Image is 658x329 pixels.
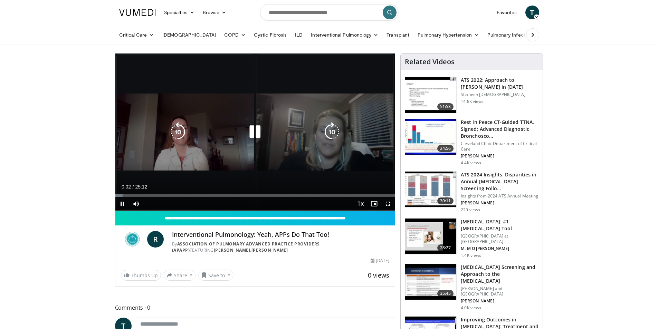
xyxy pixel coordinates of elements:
[405,171,538,213] a: 30:11 ATS 2024 Insights: Disparities in Annual [MEDICAL_DATA] Screening Follo… Insights from 2024...
[158,28,220,42] a: [DEMOGRAPHIC_DATA]
[147,231,164,248] a: R
[214,247,250,253] a: [PERSON_NAME]
[405,172,456,207] img: 400c4706-2c4d-44d2-bba6-34f116713640.150x105_q85_crop-smart_upscale.jpg
[135,184,147,190] span: 25:12
[461,246,538,251] p: M. M O [PERSON_NAME]
[493,6,521,19] a: Favorites
[413,28,483,42] a: Pulmonary Hypertension
[119,9,156,16] img: VuMedi Logo
[461,264,538,284] h3: [MEDICAL_DATA] Screening and Approach to the [MEDICAL_DATA]
[461,141,538,152] p: Cleveland Clinic Department of Critical Care
[367,197,381,211] button: Enable picture-in-picture mode
[461,298,538,304] p: [PERSON_NAME]
[461,200,538,206] p: [PERSON_NAME]
[353,197,367,211] button: Playback Rate
[461,233,538,244] p: [GEOGRAPHIC_DATA] at [GEOGRAPHIC_DATA]
[437,103,454,110] span: 51:53
[164,270,196,281] button: Share
[437,197,454,204] span: 30:11
[381,197,395,211] button: Fullscreen
[483,28,543,42] a: Pulmonary Infection
[405,58,455,66] h4: Related Videos
[437,290,454,297] span: 35:45
[405,218,538,258] a: 28:27 [MEDICAL_DATA]: #1 [MEDICAL_DATA] Tool [GEOGRAPHIC_DATA] at [GEOGRAPHIC_DATA] M. M O [PERSO...
[461,99,484,104] p: 14.8K views
[405,77,538,113] a: 51:53 ATS 2022: Approach to [PERSON_NAME] in [DATE] Shaheen [DEMOGRAPHIC_DATA] 14.8K views
[437,244,454,251] span: 28:27
[160,6,199,19] a: Specialties
[129,197,143,211] button: Mute
[461,286,538,297] p: [PERSON_NAME] and [GEOGRAPHIC_DATA]
[461,218,538,232] h3: [MEDICAL_DATA]: #1 [MEDICAL_DATA] Tool
[199,6,230,19] a: Browse
[172,231,390,239] h4: Interventional Pulmonology: Yeah, APPs Do That Too!
[251,247,288,253] a: [PERSON_NAME]
[461,160,481,166] p: 4.4K views
[382,28,413,42] a: Transplant
[461,153,538,159] p: [PERSON_NAME]
[405,77,456,113] img: 5903cf87-07ec-4ec6-b228-01333f75c79d.150x105_q85_crop-smart_upscale.jpg
[368,271,389,279] span: 0 views
[461,207,480,213] p: 220 views
[115,303,395,312] span: Comments 0
[172,241,390,253] div: By FEATURING ,
[405,119,538,166] a: 24:56 Rest in Peace CT-Guided TTNA. Signed: Advanced Diagnostic Bronchosco… Cleveland Clinic Depa...
[172,241,320,253] a: Association of Pulmonary Advanced Practice Providers (APAPP)
[405,264,456,300] img: 1019b00a-3ead-468f-a4ec-9f872e6bceae.150x105_q85_crop-smart_upscale.jpg
[133,184,134,190] span: /
[122,184,131,190] span: 0:02
[115,197,129,211] button: Pause
[461,77,538,90] h3: ATS 2022: Approach to [PERSON_NAME] in [DATE]
[198,270,233,281] button: Save to
[371,258,389,264] div: [DATE]
[220,28,250,42] a: COPD
[291,28,307,42] a: ILD
[405,264,538,311] a: 35:45 [MEDICAL_DATA] Screening and Approach to the [MEDICAL_DATA] [PERSON_NAME] and [GEOGRAPHIC_D...
[121,270,161,281] a: Thumbs Up
[461,193,538,199] p: Insights from 2024 ATS Annual Meeting
[250,28,291,42] a: Cystic Fibrosis
[437,145,454,152] span: 24:56
[260,4,398,21] input: Search topics, interventions
[525,6,539,19] a: T
[461,119,538,139] h3: Rest in Peace CT-Guided TTNA. Signed: Advanced Diagnostic Bronchosco…
[115,194,395,197] div: Progress Bar
[461,92,538,97] p: Shaheen [DEMOGRAPHIC_DATA]
[115,54,395,211] video-js: Video Player
[461,171,538,192] h3: ATS 2024 Insights: Disparities in Annual [MEDICAL_DATA] Screening Follo…
[115,28,158,42] a: Critical Care
[405,219,456,254] img: 88f7a9dd-1da1-4c5c-8011-5b3372b18c1f.150x105_q85_crop-smart_upscale.jpg
[121,231,144,248] img: Association of Pulmonary Advanced Practice Providers (APAPP)
[405,119,456,155] img: 8e3631fa-1f2d-4525-9a30-a37646eef5fe.150x105_q85_crop-smart_upscale.jpg
[307,28,382,42] a: Interventional Pulmonology
[461,305,481,311] p: 4.0K views
[461,253,481,258] p: 1.4K views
